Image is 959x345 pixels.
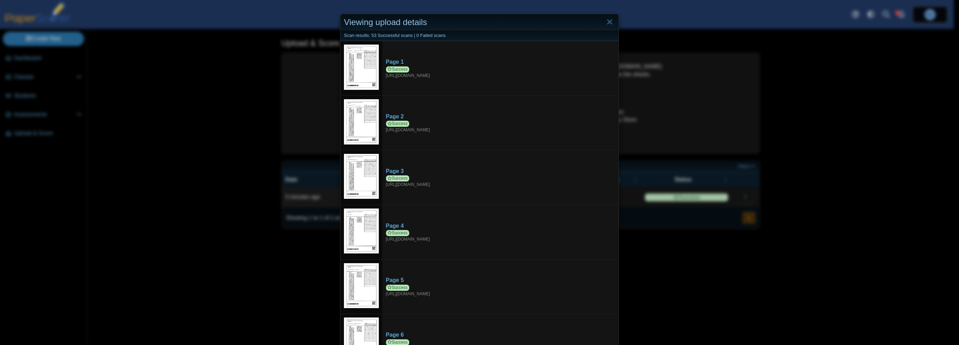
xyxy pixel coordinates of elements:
[386,222,615,230] div: Page 4
[344,263,379,308] img: 3138541_SEPTEMBER_8_2025T21_19_38_659000000.jpeg
[344,154,379,199] img: 3138540_SEPTEMBER_8_2025T21_19_37_282000000.jpeg
[386,66,409,73] span: Success
[340,14,619,31] div: Viewing upload details
[344,209,379,253] img: 3138546_SEPTEMBER_8_2025T21_19_42_440000000.jpeg
[340,30,619,41] div: Scan results: 53 Successful scans | 0 Failed scans
[344,99,379,144] img: 3138542_SEPTEMBER_8_2025T21_19_39_829000000.jpeg
[382,164,619,191] a: Page 3 Success [URL][DOMAIN_NAME]
[604,16,615,28] a: Close
[382,219,619,246] a: Page 4 Success [URL][DOMAIN_NAME]
[386,66,615,79] div: [URL][DOMAIN_NAME]
[386,284,615,297] div: [URL][DOMAIN_NAME]
[386,58,615,66] div: Page 1
[382,273,619,300] a: Page 5 Success [URL][DOMAIN_NAME]
[386,120,615,133] div: [URL][DOMAIN_NAME]
[382,109,619,136] a: Page 2 Success [URL][DOMAIN_NAME]
[386,167,615,175] div: Page 3
[386,113,615,120] div: Page 2
[382,55,619,82] a: Page 1 Success [URL][DOMAIN_NAME]
[386,120,409,127] span: Success
[386,175,409,182] span: Success
[386,276,615,284] div: Page 5
[386,175,615,188] div: [URL][DOMAIN_NAME]
[386,230,409,236] span: Success
[386,331,615,339] div: Page 6
[386,230,615,242] div: [URL][DOMAIN_NAME]
[344,45,379,89] img: 3138507_SEPTEMBER_8_2025T21_19_35_192000000.jpeg
[386,284,409,291] span: Success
